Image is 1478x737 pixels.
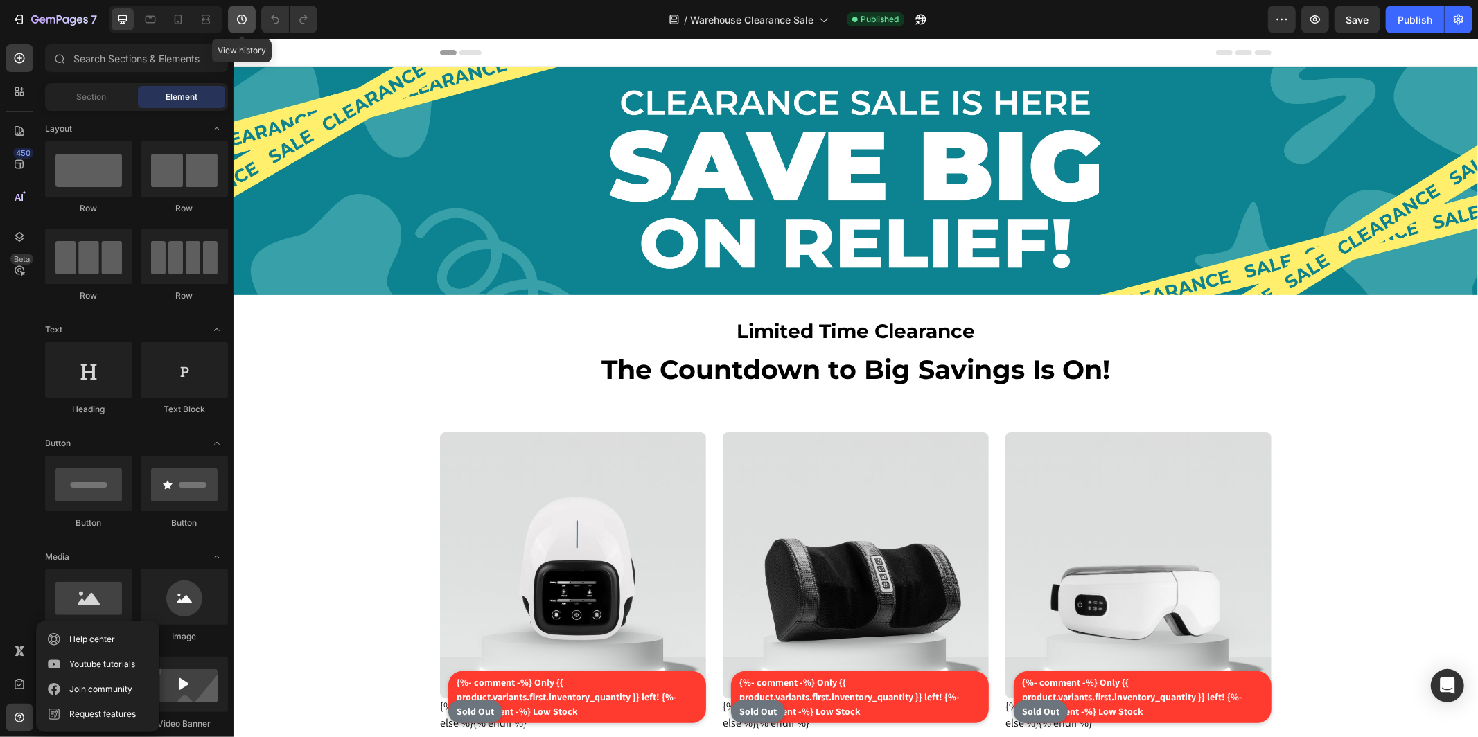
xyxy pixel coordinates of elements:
div: Sold Out [498,661,552,684]
img: KneeRelief Massager [772,393,1038,659]
div: Video Banner [141,718,228,730]
a: Join community [42,677,154,702]
div: {% if product.variants.first.inventory_quantity > 0 %} {% else %} {% endif %} [772,393,1038,693]
div: Row [45,290,132,302]
div: Image [141,630,228,643]
div: Undo/Redo [261,6,317,33]
div: Request features [69,707,136,721]
span: Warehouse Clearance Sale [690,12,813,27]
button: Save [1335,6,1380,33]
div: Sold Out [780,661,834,684]
div: Button [141,517,228,529]
a: Youtube tutorials [42,652,154,677]
span: Published [861,13,899,26]
img: KneeRelief Massager [489,393,755,659]
button: 7 [6,6,103,33]
span: Button [45,437,71,450]
span: Text [45,323,62,336]
div: Open Intercom Messenger [1431,669,1464,702]
span: Element [166,91,197,103]
span: Media [45,551,69,563]
span: Toggle open [206,118,228,140]
div: Youtube tutorials [69,657,135,671]
button: Publish [1386,6,1444,33]
div: Text Block [141,403,228,416]
a: Help center [42,627,154,652]
div: Row [45,202,132,215]
div: Heading [45,403,132,416]
a: Request features [42,702,154,727]
div: {% if product.variants.first.inventory_quantity > 0 %} {% else %} {% endif %} [489,393,755,693]
div: Publish [1398,12,1432,27]
div: 450 [13,148,33,159]
span: Toggle open [206,432,228,454]
span: Toggle open [206,546,228,568]
div: {%- comment -%} Only {{ product.variants.first.inventory_quantity }} left! {%- endcomment -%} Low... [780,632,1038,684]
div: {%- comment -%} Only {{ product.variants.first.inventory_quantity }} left! {%- endcomment -%} Low... [498,632,755,684]
div: Beta [10,254,33,265]
span: / [684,12,687,27]
span: Section [77,91,107,103]
span: Toggle open [206,319,228,341]
div: Row [141,290,228,302]
div: Row [141,202,228,215]
div: Button [45,517,132,529]
iframe: Design area [234,39,1478,737]
input: Search Sections & Elements [45,44,228,72]
span: Layout [45,123,72,135]
p: 7 [91,11,97,28]
div: Join community [69,682,132,696]
div: Help center [69,632,115,646]
span: Save [1346,14,1369,26]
